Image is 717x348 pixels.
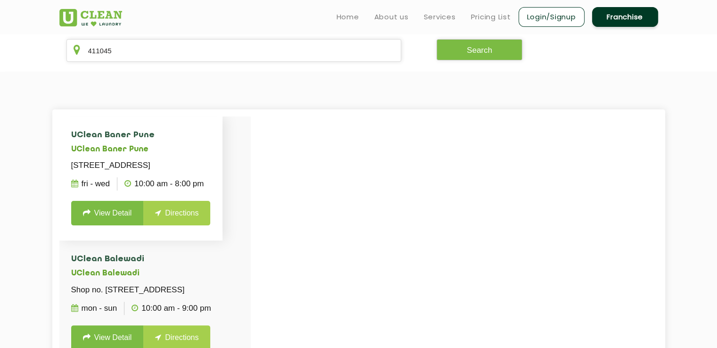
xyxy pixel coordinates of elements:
[59,9,122,26] img: UClean Laundry and Dry Cleaning
[71,283,218,297] p: Shop no. [STREET_ADDRESS]
[471,11,511,23] a: Pricing List
[132,302,211,315] p: 10:00 AM - 9:00 PM
[71,131,211,140] h4: UClean Baner Pune
[424,11,456,23] a: Services
[519,7,585,27] a: Login/Signup
[66,39,402,62] input: Enter city/area/pin Code
[71,159,211,172] p: [STREET_ADDRESS]
[337,11,359,23] a: Home
[143,201,210,225] a: Directions
[437,39,522,60] button: Search
[71,302,117,315] p: Mon - Sun
[71,201,144,225] a: View Detail
[71,255,218,264] h4: UClean Balewadi
[592,7,658,27] a: Franchise
[71,177,110,191] p: Fri - Wed
[71,269,218,278] h5: UClean Balewadi
[71,145,211,154] h5: UClean Baner Pune
[374,11,409,23] a: About us
[124,177,204,191] p: 10:00 AM - 8:00 PM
